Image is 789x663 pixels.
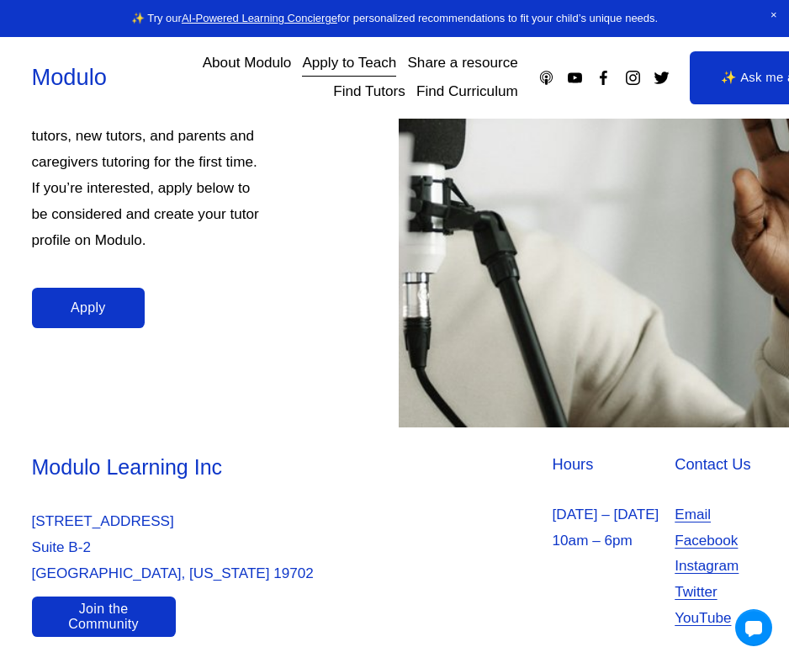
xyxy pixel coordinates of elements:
[624,69,642,87] a: Instagram
[653,69,670,87] a: Twitter
[416,77,518,106] a: Find Curriculum
[182,12,337,24] a: AI-Powered Learning Concierge
[675,580,717,606] a: Twitter
[675,554,739,580] a: Instagram
[32,453,390,482] h3: Modulo Learning Inc
[553,453,666,475] h4: Hours
[333,77,405,106] a: Find Tutors
[675,453,757,475] h4: Contact Us
[32,509,390,586] p: [STREET_ADDRESS] Suite B-2 [GEOGRAPHIC_DATA], [US_STATE] 19702
[595,69,612,87] a: Facebook
[407,49,517,77] a: Share a resource
[566,69,584,87] a: YouTube
[32,288,146,328] a: Apply
[32,64,107,90] a: Modulo
[553,502,666,554] p: [DATE] – [DATE] 10am – 6pm
[537,69,555,87] a: Apple Podcasts
[675,528,738,554] a: Facebook
[32,597,176,637] a: Join the Community
[675,502,711,528] a: Email
[203,49,292,77] a: About Modulo
[302,49,396,77] a: Apply to Teach
[675,606,731,632] a: YouTube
